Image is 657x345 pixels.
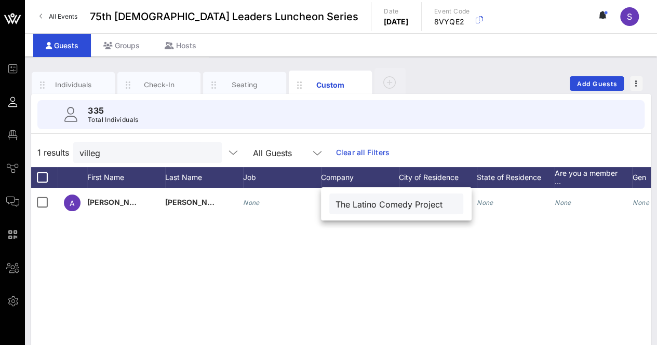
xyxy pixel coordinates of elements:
span: 1 results [37,146,69,159]
div: Last Name [165,167,243,188]
p: Event Code [434,6,470,17]
p: 335 [88,104,139,117]
i: None [243,199,260,206]
span: [PERSON_NAME] [87,198,149,206]
i: None [555,199,571,206]
div: All Guests [247,142,330,163]
div: City of Residence [399,167,477,188]
div: Custom [307,79,354,90]
span: S [627,11,632,22]
span: 75th [DEMOGRAPHIC_DATA] Leaders Luncheon Series [90,9,358,24]
div: Guests [33,34,91,57]
a: All Events [33,8,84,25]
div: Groups [91,34,152,57]
div: Individuals [50,80,97,90]
a: Clear all Filters [336,147,390,158]
div: Are you a member … [555,167,633,188]
span: [PERSON_NAME] [165,198,226,206]
button: Add Guests [570,76,624,91]
i: None [633,199,649,206]
div: All Guests [253,148,292,158]
i: None [477,199,493,206]
div: First Name [87,167,165,188]
span: All Events [49,12,77,20]
div: Job [243,167,321,188]
div: Seating [222,80,268,90]
span: A [70,199,75,208]
p: 8VYQE2 [434,17,470,27]
span: Add Guests [576,80,618,88]
p: Total Individuals [88,115,139,125]
p: [DATE] [384,17,409,27]
div: S [620,7,639,26]
div: Hosts [152,34,209,57]
div: State of Residence [477,167,555,188]
p: Date [384,6,409,17]
div: Check-In [136,80,182,90]
div: Company [321,167,399,188]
